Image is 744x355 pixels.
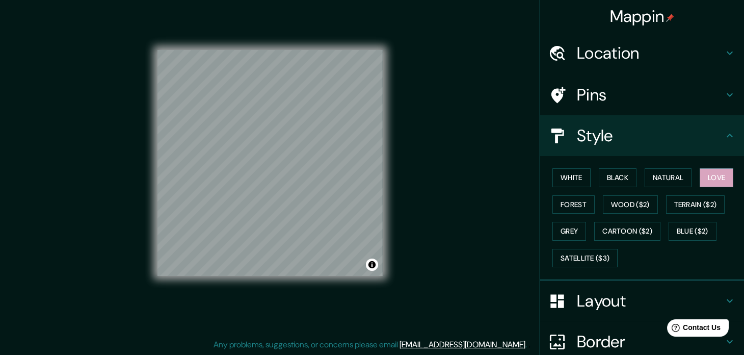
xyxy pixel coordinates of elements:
div: Layout [540,281,744,321]
iframe: Help widget launcher [653,315,733,344]
button: Blue ($2) [669,222,716,241]
img: pin-icon.png [666,14,674,22]
div: . [527,339,528,351]
button: Grey [552,222,586,241]
h4: Mappin [610,6,675,27]
button: Cartoon ($2) [594,222,660,241]
h4: Pins [577,85,724,105]
h4: Style [577,125,724,146]
button: Toggle attribution [366,259,378,271]
canvas: Map [157,50,383,276]
button: White [552,168,591,187]
div: Style [540,115,744,156]
button: Love [700,168,733,187]
a: [EMAIL_ADDRESS][DOMAIN_NAME] [400,339,525,350]
button: Forest [552,195,595,214]
button: Satellite ($3) [552,249,618,268]
button: Wood ($2) [603,195,658,214]
h4: Layout [577,291,724,311]
button: Natural [645,168,692,187]
h4: Location [577,43,724,63]
button: Terrain ($2) [666,195,725,214]
div: . [528,339,530,351]
div: Pins [540,74,744,115]
h4: Border [577,332,724,352]
button: Black [599,168,637,187]
p: Any problems, suggestions, or concerns please email . [214,339,527,351]
div: Location [540,33,744,73]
